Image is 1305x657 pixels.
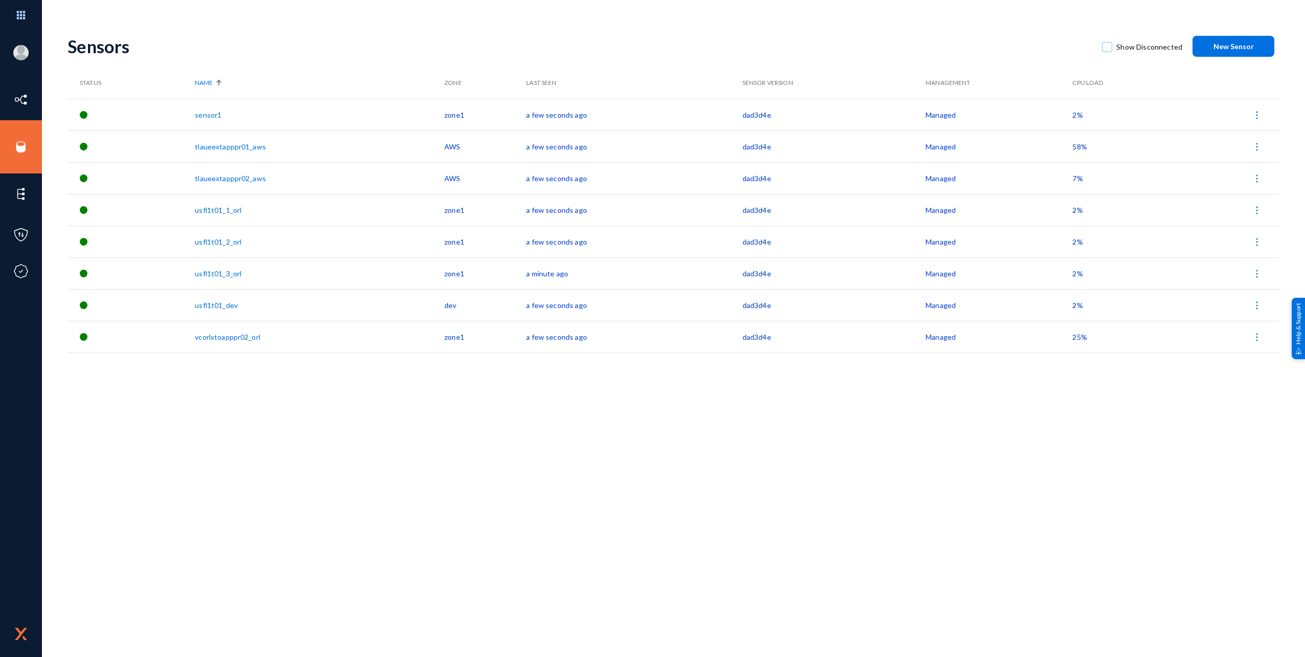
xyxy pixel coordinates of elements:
[742,321,926,353] td: dad3d4e
[742,67,926,99] th: Sensor Version
[195,111,221,119] a: sensor1
[444,130,526,162] td: AWS
[444,162,526,194] td: AWS
[526,130,742,162] td: a few seconds ago
[195,142,266,151] a: tlaueextapppr01_aws
[526,99,742,130] td: a few seconds ago
[1213,42,1254,51] span: New Sensor
[742,130,926,162] td: dad3d4e
[444,99,526,130] td: zone1
[13,264,29,279] img: icon-compliance.svg
[926,130,1072,162] td: Managed
[1292,298,1305,359] div: Help & Support
[1072,174,1083,183] span: 7%
[444,321,526,353] td: zone1
[926,321,1072,353] td: Managed
[195,237,241,246] a: usfl1t01_2_orl
[1072,67,1172,99] th: CPU Load
[1252,269,1262,279] img: icon-more.svg
[526,194,742,226] td: a few seconds ago
[926,257,1072,289] td: Managed
[742,194,926,226] td: dad3d4e
[1072,142,1087,151] span: 58%
[742,226,926,257] td: dad3d4e
[67,67,195,99] th: Status
[1072,206,1083,214] span: 2%
[1252,110,1262,120] img: icon-more.svg
[742,162,926,194] td: dad3d4e
[1072,237,1083,246] span: 2%
[13,227,29,243] img: icon-policies.svg
[1252,300,1262,311] img: icon-more.svg
[526,226,742,257] td: a few seconds ago
[742,99,926,130] td: dad3d4e
[195,78,439,87] div: Name
[195,78,213,87] span: Name
[195,301,238,310] a: usfl1t01_dev
[13,139,29,155] img: icon-sources.svg
[742,289,926,321] td: dad3d4e
[13,92,29,107] img: icon-inventory.svg
[1116,39,1182,55] span: Show Disconnected
[1192,36,1274,57] button: New Sensor
[926,67,1072,99] th: Management
[195,269,241,278] a: usfl1t01_3_orl
[13,186,29,202] img: icon-elements.svg
[13,45,29,60] img: blank-profile-picture.png
[1252,332,1262,342] img: icon-more.svg
[1252,173,1262,184] img: icon-more.svg
[195,333,260,341] a: vcorlxtoapppr02_orl
[444,257,526,289] td: zone1
[742,257,926,289] td: dad3d4e
[1295,347,1302,354] img: help_support.svg
[526,67,742,99] th: Last Seen
[1252,237,1262,247] img: icon-more.svg
[526,289,742,321] td: a few seconds ago
[444,194,526,226] td: zone1
[444,289,526,321] td: dev
[926,194,1072,226] td: Managed
[926,226,1072,257] td: Managed
[444,67,526,99] th: Zone
[6,4,36,26] img: app launcher
[195,206,241,214] a: usfl1t01_1_orl
[67,36,1092,57] div: Sensors
[444,226,526,257] td: zone1
[526,257,742,289] td: a minute ago
[1072,269,1083,278] span: 2%
[1072,333,1087,341] span: 25%
[195,174,266,183] a: tlaueextapppr02_aws
[926,99,1072,130] td: Managed
[526,162,742,194] td: a few seconds ago
[1252,142,1262,152] img: icon-more.svg
[1072,301,1083,310] span: 2%
[1072,111,1083,119] span: 2%
[926,162,1072,194] td: Managed
[526,321,742,353] td: a few seconds ago
[1252,205,1262,215] img: icon-more.svg
[926,289,1072,321] td: Managed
